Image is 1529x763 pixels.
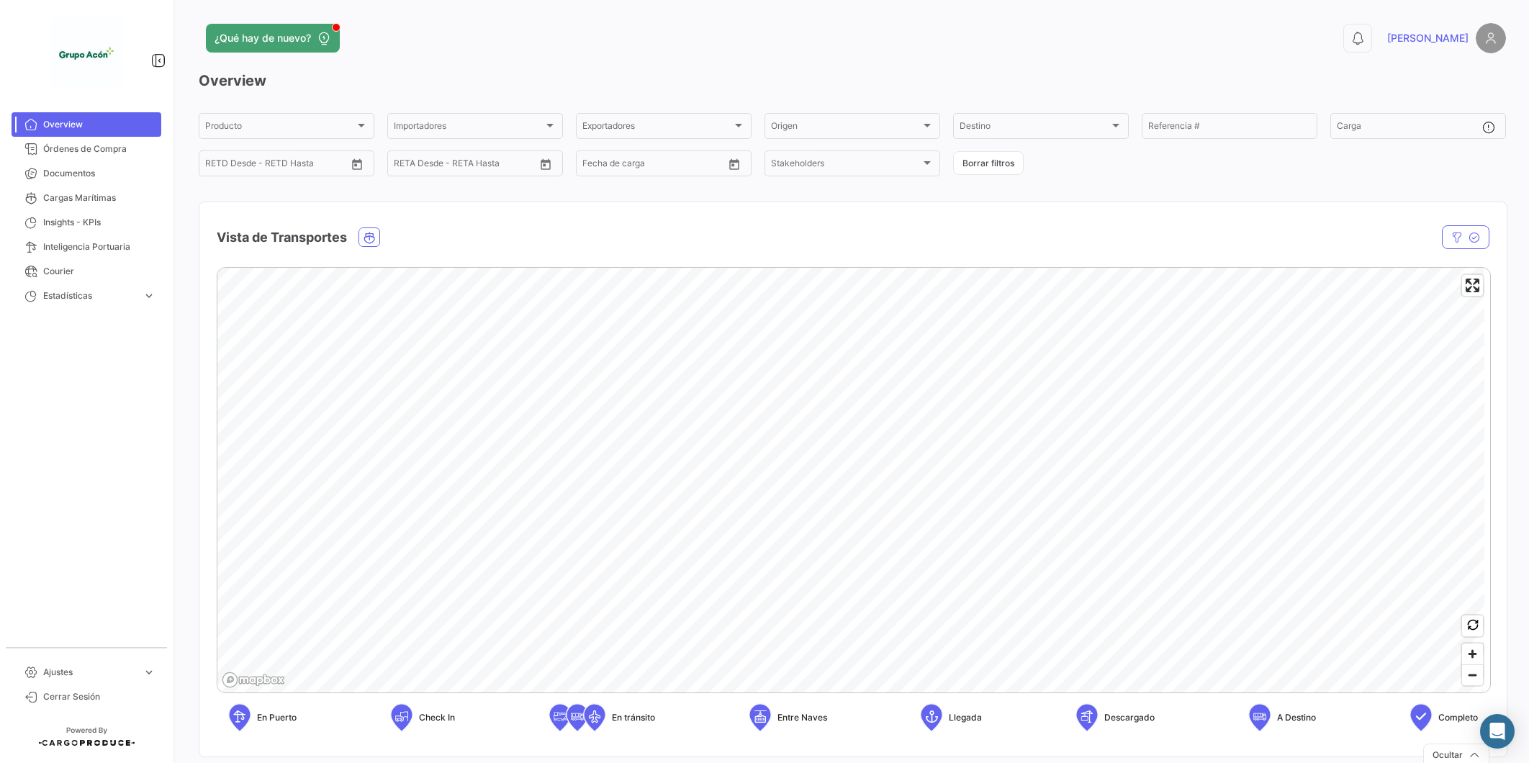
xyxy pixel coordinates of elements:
span: Stakeholders [771,161,921,171]
span: Producto [205,123,355,133]
span: Origen [771,123,921,133]
button: Ocean [359,228,379,246]
span: Ajustes [43,666,137,679]
input: Desde [394,161,420,171]
span: expand_more [143,289,155,302]
a: Courier [12,259,161,284]
span: Cerrar Sesión [43,690,155,703]
span: Zoom out [1462,665,1483,685]
span: [PERSON_NAME] [1387,31,1469,45]
span: Inteligencia Portuaria [43,240,155,253]
h4: Vista de Transportes [217,227,347,248]
button: ¿Qué hay de nuevo? [206,24,340,53]
span: Llegada [949,711,982,724]
span: expand_more [143,666,155,679]
h3: Overview [199,71,1506,91]
input: Desde [582,161,608,171]
button: Zoom out [1462,664,1483,685]
span: Documentos [43,167,155,180]
input: Hasta [618,161,686,171]
span: ¿Qué hay de nuevo? [215,31,311,45]
span: Overview [43,118,155,131]
input: Hasta [241,161,309,171]
span: Descargado [1104,711,1155,724]
span: Courier [43,265,155,278]
span: Exportadores [582,123,732,133]
span: Estadísticas [43,289,137,302]
span: Check In [419,711,455,724]
input: Hasta [430,161,497,171]
a: Órdenes de Compra [12,137,161,161]
img: placeholder-user.png [1476,23,1506,53]
a: Insights - KPIs [12,210,161,235]
span: Cargas Marítimas [43,191,155,204]
span: A Destino [1277,711,1316,724]
button: Enter fullscreen [1462,275,1483,296]
input: Desde [205,161,231,171]
span: En tránsito [612,711,655,724]
button: Borrar filtros [953,151,1024,175]
a: Inteligencia Portuaria [12,235,161,259]
div: Abrir Intercom Messenger [1480,714,1515,749]
a: Cargas Marítimas [12,186,161,210]
span: En Puerto [257,711,297,724]
a: Documentos [12,161,161,186]
span: Insights - KPIs [43,216,155,229]
button: Zoom in [1462,644,1483,664]
img: 1f3d66c5-6a2d-4a07-a58d-3a8e9bbc88ff.jpeg [50,17,122,89]
span: Órdenes de Compra [43,143,155,155]
button: Open calendar [535,153,556,175]
button: Open calendar [346,153,368,175]
span: Completo [1438,711,1478,724]
button: Open calendar [723,153,745,175]
a: Overview [12,112,161,137]
canvas: Map [217,268,1484,694]
span: Entre Naves [777,711,827,724]
span: Destino [960,123,1109,133]
a: Mapbox logo [222,672,285,688]
span: Importadores [394,123,544,133]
